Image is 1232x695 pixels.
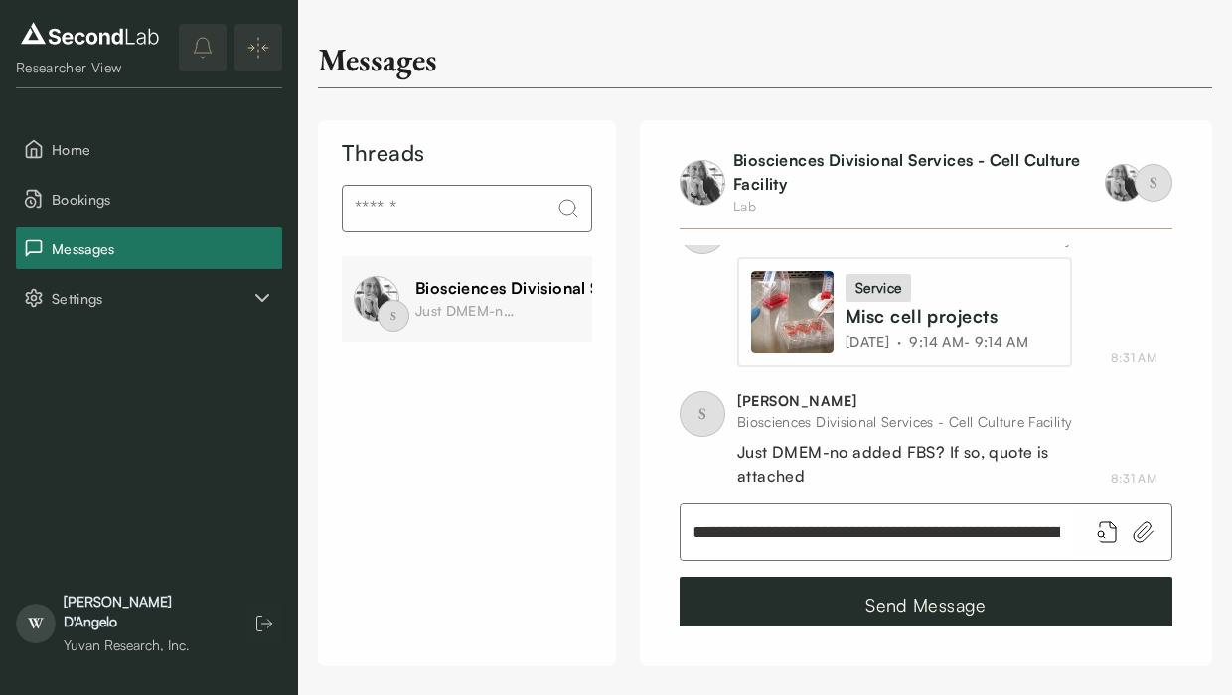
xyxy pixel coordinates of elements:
[680,391,725,437] span: S
[415,276,821,300] div: Biosciences Divisional Services - Cell Culture Facility
[1111,470,1156,487] div: August 18, 2025 8:31 AM
[52,288,250,309] span: Settings
[16,58,164,77] div: Researcher View
[751,271,1058,353] a: Misc cell projectsserviceMisc cell projects[DATE]·9:14 AM- 9:14 AM
[1111,349,1156,367] div: August 18, 2025 8:31 AM
[737,440,1087,487] div: Just DMEM-no added FBS? If so, quote is attached
[1135,164,1172,202] span: S
[16,604,56,643] span: W
[64,592,227,631] div: [PERSON_NAME] D'Angelo
[246,606,282,641] button: Log out
[64,635,227,655] div: Yuvan Research, Inc.
[318,40,437,79] div: Messages
[16,18,164,50] img: logo
[415,300,515,321] div: Just DMEM-no added FBS? If so, quote is attached
[52,139,274,160] span: Home
[897,331,901,351] span: ·
[680,160,725,206] img: profile image
[16,178,282,219] button: Bookings
[680,577,1172,632] button: Send Message
[737,391,1087,411] div: [PERSON_NAME]
[737,411,1087,432] div: Biosciences Divisional Services - Cell Culture Facility
[16,277,282,319] button: Settings
[342,136,592,169] div: Threads
[52,189,274,209] span: Bookings
[751,271,834,353] img: Misc cell projects
[378,300,409,332] span: S
[16,277,282,319] div: Settings sub items
[354,276,399,322] img: profile image
[733,196,1113,216] div: Lab
[846,274,911,302] div: service
[909,331,1028,351] span: 9:14 AM - 9:14 AM
[846,302,1036,331] div: Misc cell projects
[1105,164,1143,202] img: profile image
[16,227,282,269] button: Messages
[234,24,282,71] button: Expand/Collapse sidebar
[52,238,274,259] span: Messages
[846,331,889,351] span: [DATE]
[733,150,1080,194] a: Biosciences Divisional Services - Cell Culture Facility
[1096,520,1120,544] button: Add booking
[16,128,282,170] button: Home
[179,24,227,71] button: notifications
